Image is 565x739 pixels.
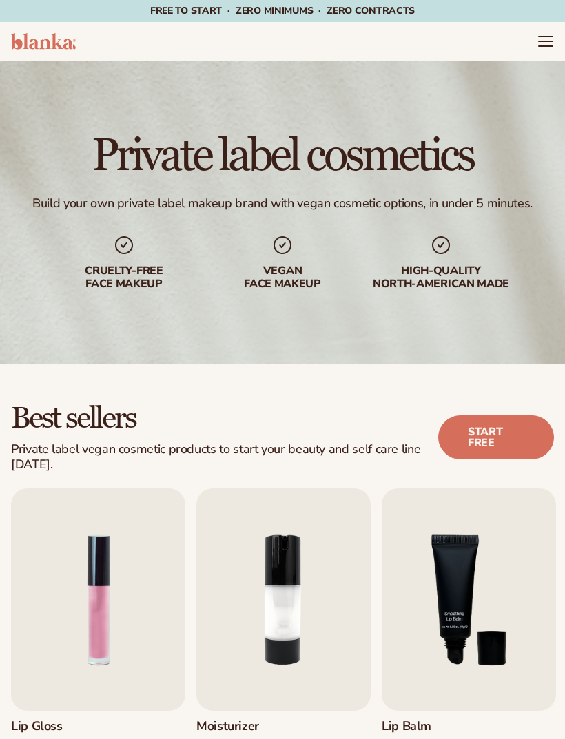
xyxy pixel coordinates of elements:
div: Cruelty-free face makeup [55,264,193,291]
img: logo [11,33,76,50]
h3: Lip Balm [382,719,466,734]
h1: Private label cosmetics [92,134,474,179]
div: Private label vegan cosmetic products to start your beauty and self care line [DATE]. [11,442,438,472]
summary: Menu [537,33,554,50]
a: Start free [438,415,554,459]
h3: Moisturizer [196,719,281,734]
div: Vegan face makeup [214,264,351,291]
div: High-quality North-american made [372,264,510,291]
h3: Lip Gloss [11,719,96,734]
h2: Best sellers [11,402,438,434]
div: Build your own private label makeup brand with vegan cosmetic options, in under 5 minutes. [32,196,533,211]
span: Free to start · ZERO minimums · ZERO contracts [150,4,415,17]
